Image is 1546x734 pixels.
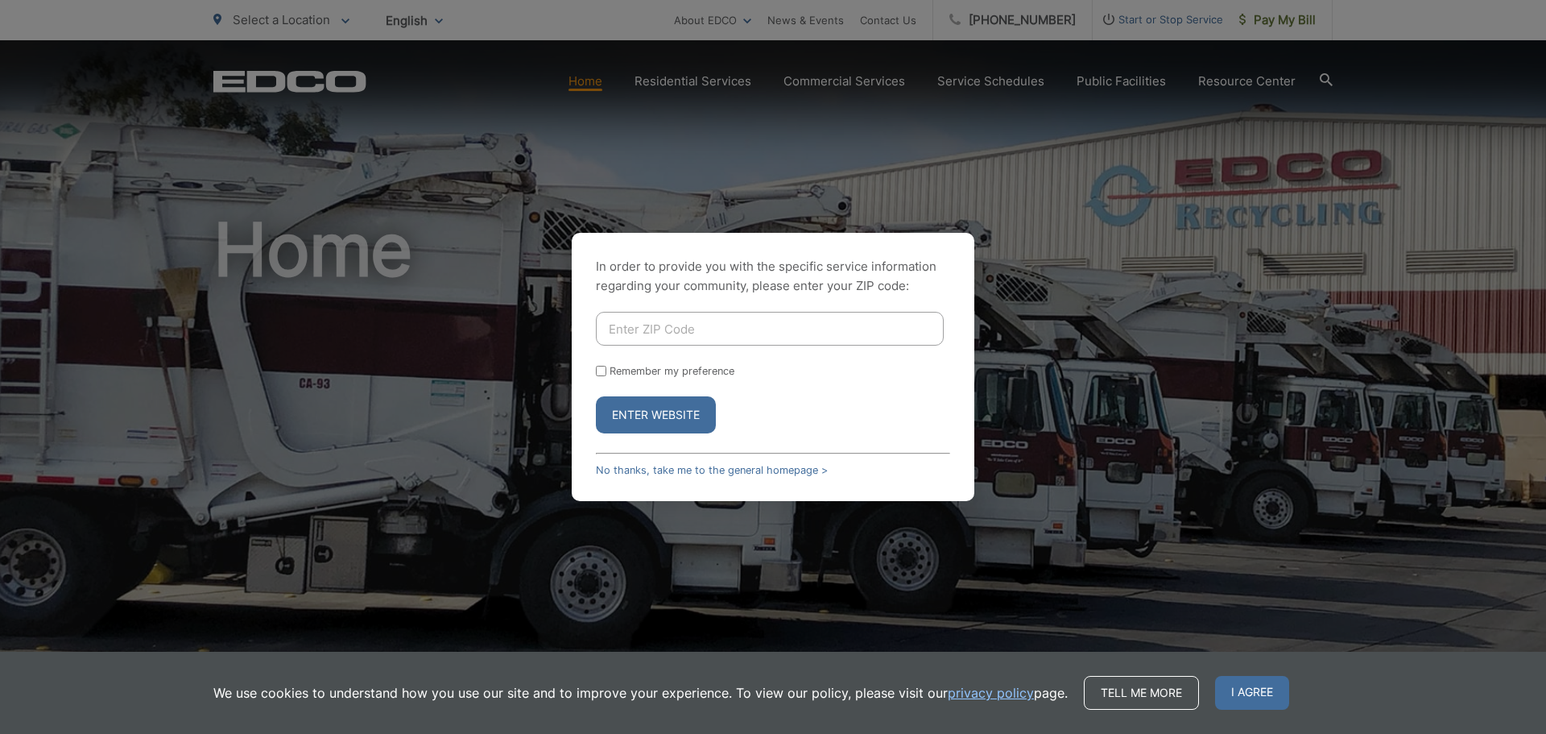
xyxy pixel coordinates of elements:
[610,365,734,377] label: Remember my preference
[948,683,1034,703] a: privacy policy
[213,683,1068,703] p: We use cookies to understand how you use our site and to improve your experience. To view our pol...
[1084,676,1199,710] a: Tell me more
[596,396,716,433] button: Enter Website
[1215,676,1289,710] span: I agree
[596,464,828,476] a: No thanks, take me to the general homepage >
[596,257,950,296] p: In order to provide you with the specific service information regarding your community, please en...
[596,312,944,346] input: Enter ZIP Code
